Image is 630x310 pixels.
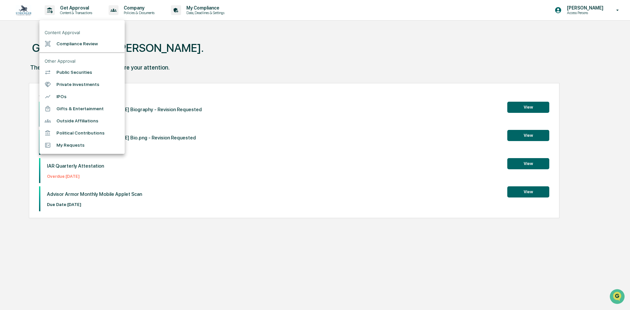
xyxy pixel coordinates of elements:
li: Gifts & Entertainment [39,103,125,115]
p: Due Date: [DATE] [47,202,142,207]
a: Powered byPylon [46,111,79,116]
p: Content & Transactions [55,10,95,15]
p: Data, Deadlines & Settings [181,10,228,15]
li: Private Investments [39,78,125,91]
p: Company [118,5,158,10]
button: View [507,102,549,113]
div: We're available if you need us! [22,57,83,62]
span: Data Lookup [13,95,41,102]
img: 1746055101610-c473b297-6a78-478c-a979-82029cc54cd1 [7,50,18,62]
div: that require your attention. [98,64,170,71]
p: How can we help? [7,14,119,24]
span: Preclearance [13,83,42,89]
div: 🗄️ [48,83,53,89]
p: Access Persons [562,10,607,15]
p: My Compliance [181,5,228,10]
div: Start new chat [22,50,108,57]
li: Compliance Review [39,38,125,50]
button: View [507,130,549,141]
h1: Good Afternoon, [PERSON_NAME]. [32,41,204,54]
li: Outside Affiliations [39,115,125,127]
p: [PERSON_NAME] [562,5,607,10]
div: 🔎 [7,96,12,101]
div: There are [30,64,56,71]
li: Content Approval [39,27,125,38]
a: 🗄️Attestations [45,80,84,92]
iframe: Open customer support [609,288,627,306]
li: My Requests [39,139,125,151]
button: Start new chat [112,52,119,60]
li: IPOs [39,91,125,103]
span: Pylon [65,111,79,116]
button: View [507,158,549,169]
p: IAR Quarterly Attestation [47,163,104,169]
p: Get Approval [55,5,95,10]
h2: Action Items [39,91,549,97]
button: View [507,186,549,197]
div: 🖐️ [7,83,12,89]
li: Other Approval [39,56,125,66]
img: logo [16,5,31,15]
li: Public Securities [39,66,125,78]
p: Overdue: [DATE] [47,174,104,179]
a: 🖐️Preclearance [4,80,45,92]
li: Political Contributions [39,127,125,139]
span: Attestations [54,83,81,89]
p: Policies & Documents [118,10,158,15]
p: Advisor Armor Monthly Mobile Applet Scan [47,191,142,197]
a: 🔎Data Lookup [4,93,44,104]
